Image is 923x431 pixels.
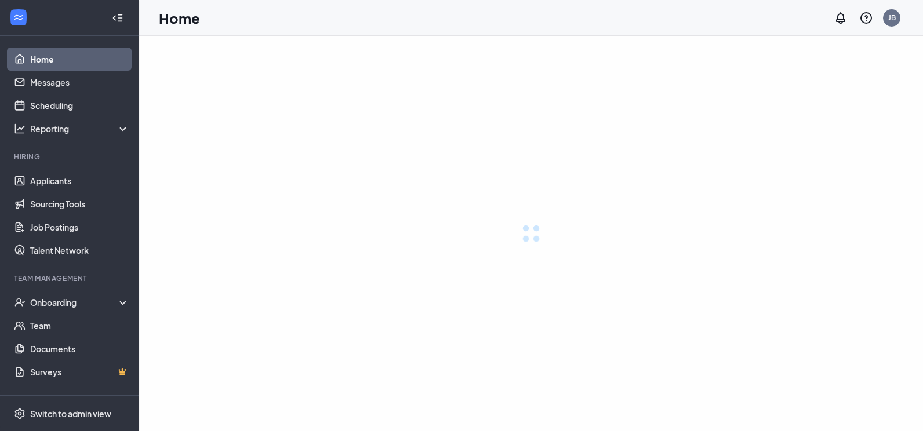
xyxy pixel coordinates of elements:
[30,48,129,71] a: Home
[30,360,129,383] a: SurveysCrown
[14,273,127,283] div: Team Management
[859,11,873,25] svg: QuestionInfo
[159,8,200,28] h1: Home
[888,13,896,23] div: JB
[112,12,123,24] svg: Collapse
[14,123,26,134] svg: Analysis
[30,337,129,360] a: Documents
[30,408,111,419] div: Switch to admin view
[13,12,24,23] svg: WorkstreamLogo
[30,216,129,239] a: Job Postings
[30,239,129,262] a: Talent Network
[30,123,130,134] div: Reporting
[834,11,848,25] svg: Notifications
[30,169,129,192] a: Applicants
[30,297,130,308] div: Onboarding
[14,297,26,308] svg: UserCheck
[30,314,129,337] a: Team
[30,192,129,216] a: Sourcing Tools
[30,71,129,94] a: Messages
[14,152,127,162] div: Hiring
[30,94,129,117] a: Scheduling
[14,408,26,419] svg: Settings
